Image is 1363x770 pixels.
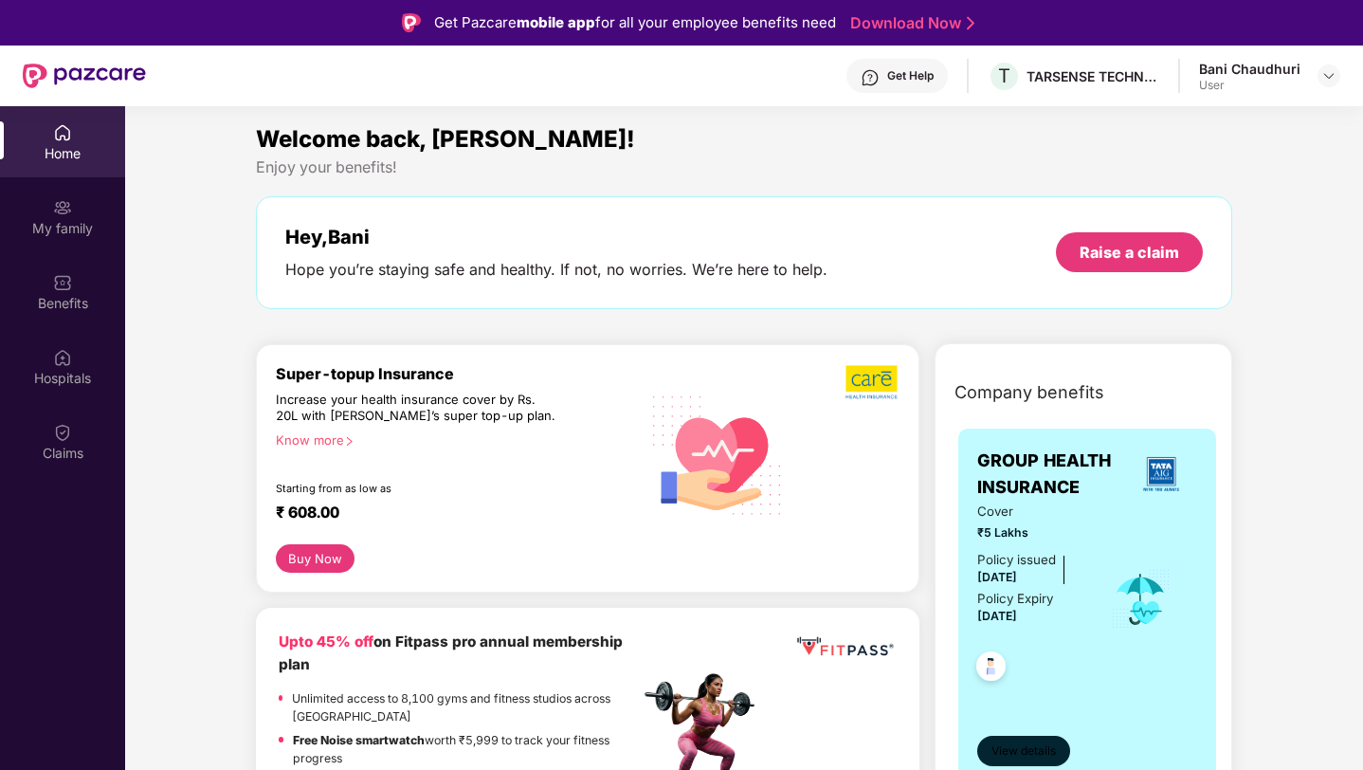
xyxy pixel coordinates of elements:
div: User [1199,78,1300,93]
span: Welcome back, [PERSON_NAME]! [256,125,635,153]
div: Hey, Bani [285,226,827,248]
img: svg+xml;base64,PHN2ZyBpZD0iSG9zcGl0YWxzIiB4bWxucz0iaHR0cDovL3d3dy53My5vcmcvMjAwMC9zdmciIHdpZHRoPS... [53,348,72,367]
img: svg+xml;base64,PHN2ZyBpZD0iQmVuZWZpdHMiIHhtbG5zPSJodHRwOi8vd3d3LnczLm9yZy8yMDAwL3N2ZyIgd2lkdGg9Ij... [53,273,72,292]
p: Unlimited access to 8,100 gyms and fitness studios across [GEOGRAPHIC_DATA] [292,689,639,726]
img: b5dec4f62d2307b9de63beb79f102df3.png [845,364,900,400]
div: Enjoy your benefits! [256,157,1233,177]
div: Get Pazcare for all your employee benefits need [434,11,836,34]
img: Logo [402,13,421,32]
img: svg+xml;base64,PHN2ZyBpZD0iQ2xhaW0iIHhtbG5zPSJodHRwOi8vd3d3LnczLm9yZy8yMDAwL3N2ZyIgd2lkdGg9IjIwIi... [53,423,72,442]
img: svg+xml;base64,PHN2ZyBpZD0iSGVscC0zMngzMiIgeG1sbnM9Imh0dHA6Ly93d3cudzMub3JnLzIwMDAvc3ZnIiB3aWR0aD... [861,68,880,87]
div: Super-topup Insurance [276,364,640,383]
strong: Free Noise smartwatch [293,733,425,747]
img: icon [1110,568,1172,631]
div: Hope you’re staying safe and healthy. If not, no worries. We’re here to help. [285,260,827,280]
div: Bani Chaudhuri [1199,60,1300,78]
img: svg+xml;base64,PHN2ZyBpZD0iSG9tZSIgeG1sbnM9Imh0dHA6Ly93d3cudzMub3JnLzIwMDAvc3ZnIiB3aWR0aD0iMjAiIG... [53,123,72,142]
img: New Pazcare Logo [23,64,146,88]
img: Stroke [967,13,974,33]
img: insurerLogo [1136,449,1187,500]
span: GROUP HEALTH INSURANCE [977,448,1124,502]
a: Download Now [850,13,969,33]
span: ₹5 Lakhs [977,523,1084,541]
strong: mobile app [517,13,595,31]
button: Buy Now [276,544,354,573]
div: Policy Expiry [977,589,1053,609]
span: T [998,64,1010,87]
div: TARSENSE TECHNOLOGIES [1027,67,1159,85]
img: svg+xml;base64,PHN2ZyB4bWxucz0iaHR0cDovL3d3dy53My5vcmcvMjAwMC9zdmciIHhtbG5zOnhsaW5rPSJodHRwOi8vd3... [640,375,796,533]
span: right [344,436,354,447]
img: svg+xml;base64,PHN2ZyBpZD0iRHJvcGRvd24tMzJ4MzIiIHhtbG5zPSJodHRwOi8vd3d3LnczLm9yZy8yMDAwL3N2ZyIgd2... [1321,68,1336,83]
span: Company benefits [954,379,1104,406]
div: Raise a claim [1080,242,1179,263]
img: svg+xml;base64,PHN2ZyB4bWxucz0iaHR0cDovL3d3dy53My5vcmcvMjAwMC9zdmciIHdpZHRoPSI0OC45NDMiIGhlaWdodD... [968,646,1014,692]
div: ₹ 608.00 [276,503,621,525]
button: View details [977,736,1070,766]
div: Policy issued [977,550,1056,570]
span: View details [991,742,1056,761]
img: fppp.png [793,631,897,663]
img: svg+xml;base64,PHN2ZyB3aWR0aD0iMjAiIGhlaWdodD0iMjAiIHZpZXdCb3g9IjAgMCAyMCAyMCIgZmlsbD0ibm9uZSIgeG... [53,198,72,217]
b: Upto 45% off [279,632,373,651]
span: [DATE] [977,609,1017,623]
b: on Fitpass pro annual membership plan [279,632,623,673]
div: Get Help [887,68,934,83]
span: [DATE] [977,570,1017,584]
span: Cover [977,502,1084,522]
div: Increase your health insurance cover by Rs. 20L with [PERSON_NAME]’s super top-up plan. [276,392,558,425]
div: Starting from as low as [276,482,559,495]
p: worth ₹5,999 to track your fitness progress [293,731,639,768]
div: Know more [276,432,628,446]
